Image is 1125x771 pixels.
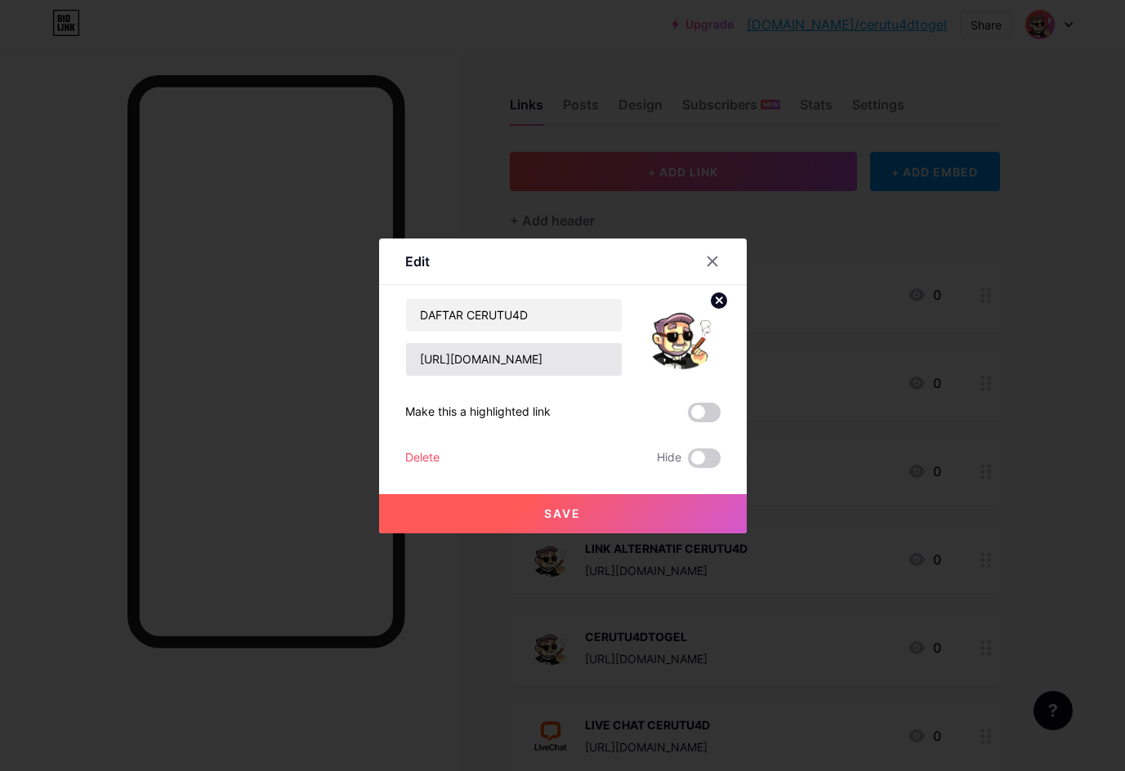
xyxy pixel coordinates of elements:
[405,403,551,422] div: Make this a highlighted link
[379,494,747,533] button: Save
[405,448,440,468] div: Delete
[642,298,721,377] img: link_thumbnail
[657,448,681,468] span: Hide
[406,343,622,376] input: URL
[544,506,581,520] span: Save
[405,252,430,271] div: Edit
[406,299,622,332] input: Title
